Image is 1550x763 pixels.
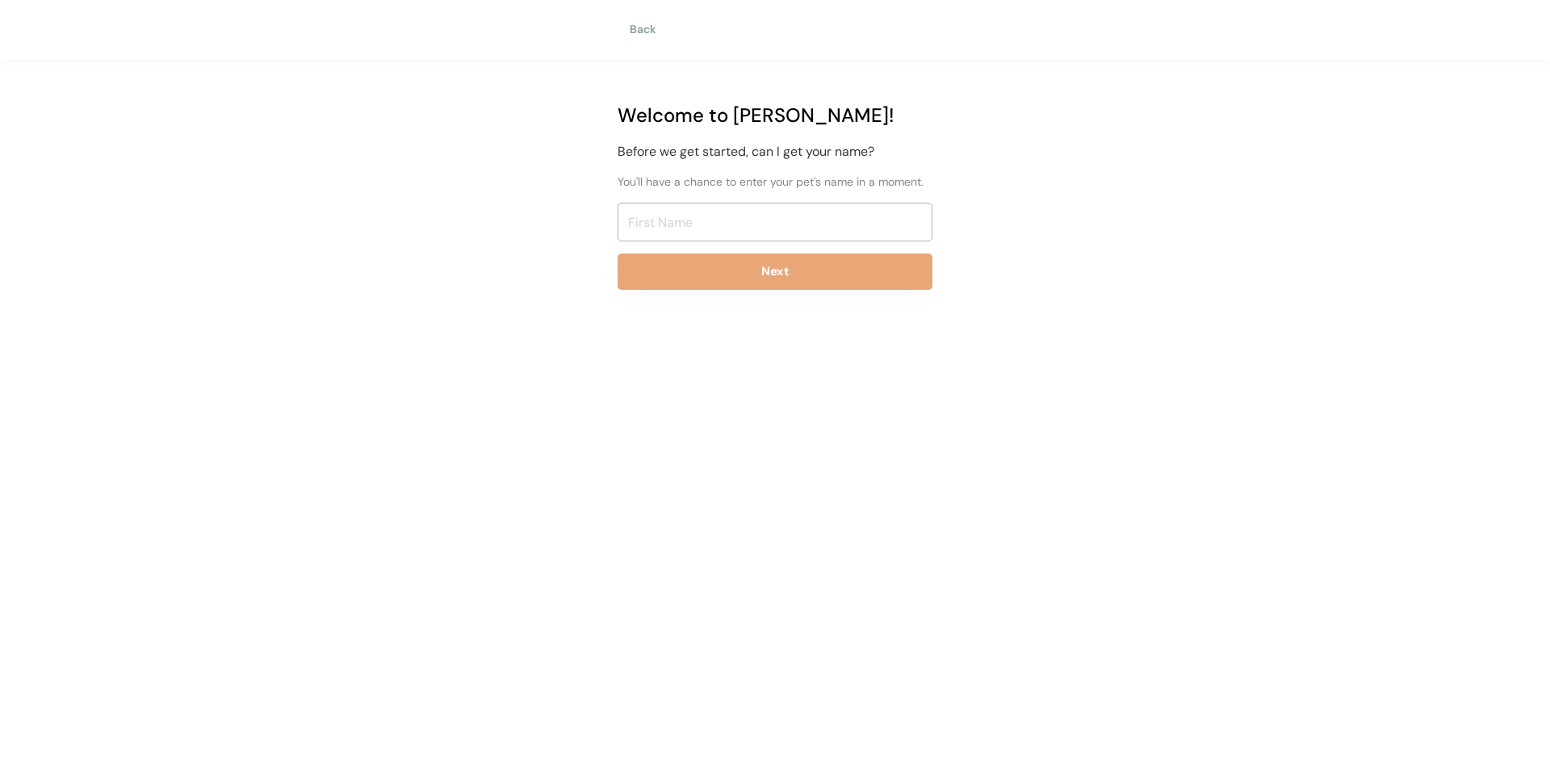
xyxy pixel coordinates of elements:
[618,254,932,290] button: Next
[630,22,666,38] div: Back
[618,101,932,130] div: Welcome to [PERSON_NAME]!
[618,142,932,161] div: Before we get started, can I get your name?
[618,203,932,241] input: First Name
[618,174,932,191] div: You'll have a chance to enter your pet's name in a moment.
